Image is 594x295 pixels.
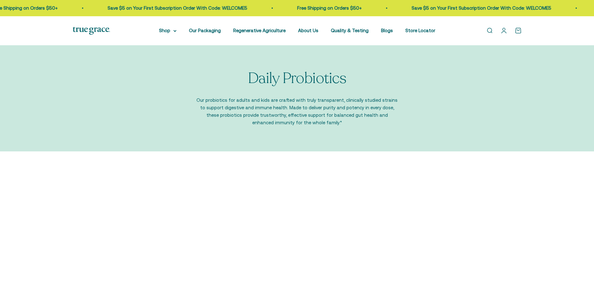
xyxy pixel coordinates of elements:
p: Save $5 on Your First Subscription Order With Code: WELCOME5 [104,4,243,12]
p: Daily Probiotics [248,70,346,87]
a: Store Locator [405,28,435,33]
a: Free Shipping on Orders $50+ [293,5,358,11]
summary: Shop [159,27,176,34]
a: About Us [298,28,318,33]
a: Our Packaging [189,28,221,33]
p: Our probiotics for adults and kids are crafted with truly transparent, clinically studied strains... [196,96,398,126]
a: Regenerative Agriculture [233,28,286,33]
a: Blogs [381,28,393,33]
a: Quality & Testing [331,28,369,33]
p: Save $5 on Your First Subscription Order With Code: WELCOME5 [408,4,547,12]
